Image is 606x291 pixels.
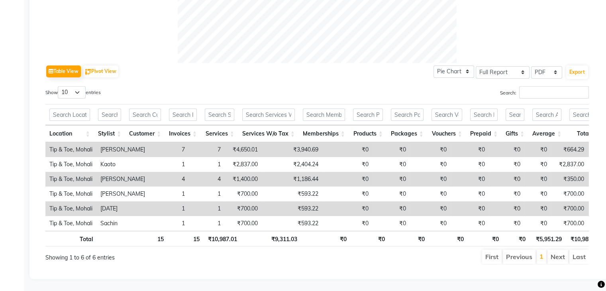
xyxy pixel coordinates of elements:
[431,108,462,121] input: Search Vouchers
[225,187,262,201] td: ₹700.00
[204,231,241,246] th: ₹10,987.01
[524,172,551,187] td: ₹0
[46,65,81,77] button: Table View
[322,157,373,172] td: ₹0
[189,216,225,231] td: 1
[149,201,189,216] td: 1
[58,86,86,98] select: Showentries
[565,125,601,142] th: Total: activate to sort column ascending
[189,187,225,201] td: 1
[428,125,466,142] th: Vouchers: activate to sort column ascending
[489,201,524,216] td: ₹0
[410,172,451,187] td: ₹0
[242,108,295,121] input: Search Services W/o Tax
[189,157,225,172] td: 1
[539,252,543,260] a: 1
[373,172,410,187] td: ₹0
[45,172,96,187] td: Tip & Toe, Mohali
[45,216,96,231] td: Tip & Toe, Mohali
[189,142,225,157] td: 7
[551,187,588,201] td: ₹700.00
[502,125,528,142] th: Gifts: activate to sort column ascending
[489,187,524,201] td: ₹0
[96,157,149,172] td: Kaoto
[353,108,383,121] input: Search Products
[85,69,91,75] img: pivot.png
[524,201,551,216] td: ₹0
[566,65,588,79] button: Export
[410,187,451,201] td: ₹0
[389,231,429,246] th: ₹0
[201,125,238,142] th: Services: activate to sort column ascending
[410,157,451,172] td: ₹0
[129,108,161,121] input: Search Customer
[489,172,524,187] td: ₹0
[391,108,424,121] input: Search Packages
[169,108,197,121] input: Search Invoices
[551,172,588,187] td: ₹350.00
[451,157,489,172] td: ₹0
[410,142,451,157] td: ₹0
[489,157,524,172] td: ₹0
[189,172,225,187] td: 4
[506,108,524,121] input: Search Gifts
[373,201,410,216] td: ₹0
[524,142,551,157] td: ₹0
[322,187,373,201] td: ₹0
[96,216,149,231] td: Sachin
[519,86,589,98] input: Search:
[489,142,524,157] td: ₹0
[299,125,349,142] th: Memberships: activate to sort column ascending
[410,216,451,231] td: ₹0
[528,125,565,142] th: Average: activate to sort column ascending
[262,157,322,172] td: ₹2,404.24
[322,201,373,216] td: ₹0
[225,157,262,172] td: ₹2,837.00
[149,187,189,201] td: 1
[225,201,262,216] td: ₹700.00
[322,216,373,231] td: ₹0
[373,157,410,172] td: ₹0
[500,86,589,98] label: Search:
[189,201,225,216] td: 1
[429,231,467,246] th: ₹0
[262,187,322,201] td: ₹593.22
[468,231,503,246] th: ₹0
[94,125,125,142] th: Stylist: activate to sort column ascending
[96,187,149,201] td: [PERSON_NAME]
[98,108,121,121] input: Search Stylist
[303,108,345,121] input: Search Memberships
[489,216,524,231] td: ₹0
[349,125,387,142] th: Products: activate to sort column ascending
[373,216,410,231] td: ₹0
[238,125,299,142] th: Services W/o Tax: activate to sort column ascending
[96,201,149,216] td: [DATE]
[373,187,410,201] td: ₹0
[45,187,96,201] td: Tip & Toe, Mohali
[168,231,204,246] th: 15
[322,172,373,187] td: ₹0
[451,201,489,216] td: ₹0
[566,231,603,246] th: ₹10,987.01
[451,187,489,201] td: ₹0
[451,216,489,231] td: ₹0
[225,172,262,187] td: ₹1,400.00
[551,216,588,231] td: ₹700.00
[45,249,265,262] div: Showing 1 to 6 of 6 entries
[387,125,428,142] th: Packages: activate to sort column ascending
[49,108,90,121] input: Search Location
[262,172,322,187] td: ₹1,186.44
[524,187,551,201] td: ₹0
[301,231,351,246] th: ₹0
[322,142,373,157] td: ₹0
[470,108,498,121] input: Search Prepaid
[205,108,234,121] input: Search Services
[551,157,588,172] td: ₹2,837.00
[45,86,101,98] label: Show entries
[149,142,189,157] td: 7
[149,172,189,187] td: 4
[466,125,502,142] th: Prepaid: activate to sort column ascending
[225,142,262,157] td: ₹4,650.01
[225,216,262,231] td: ₹700.00
[96,142,149,157] td: [PERSON_NAME]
